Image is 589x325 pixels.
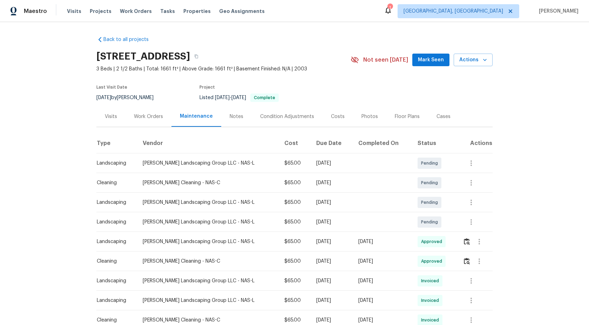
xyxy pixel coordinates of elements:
[358,317,406,324] div: [DATE]
[120,8,152,15] span: Work Orders
[311,134,353,153] th: Due Date
[97,317,131,324] div: Cleaning
[97,160,131,167] div: Landscaping
[97,297,131,304] div: Landscaping
[404,8,503,15] span: [GEOGRAPHIC_DATA], [GEOGRAPHIC_DATA]
[96,85,127,89] span: Last Visit Date
[134,113,163,120] div: Work Orders
[143,258,273,265] div: [PERSON_NAME] Cleaning - NAS-C
[215,95,246,100] span: -
[251,96,278,100] span: Complete
[353,134,412,153] th: Completed On
[231,95,246,100] span: [DATE]
[387,4,392,11] div: 1
[199,85,215,89] span: Project
[183,8,211,15] span: Properties
[284,160,305,167] div: $65.00
[418,56,444,64] span: Mark Seen
[97,238,131,245] div: Landscaping
[358,238,406,245] div: [DATE]
[316,277,347,284] div: [DATE]
[536,8,578,15] span: [PERSON_NAME]
[316,199,347,206] div: [DATE]
[421,219,441,226] span: Pending
[454,54,493,67] button: Actions
[90,8,111,15] span: Projects
[316,160,347,167] div: [DATE]
[464,258,470,264] img: Review Icon
[463,253,471,270] button: Review Icon
[436,113,451,120] div: Cases
[331,113,345,120] div: Costs
[358,258,406,265] div: [DATE]
[190,50,203,63] button: Copy Address
[67,8,81,15] span: Visits
[96,134,137,153] th: Type
[412,134,457,153] th: Status
[421,277,442,284] span: Invoiced
[230,113,243,120] div: Notes
[421,238,445,245] span: Approved
[96,65,351,72] span: 3 Beds | 2 1/2 Baths | Total: 1661 ft² | Above Grade: 1661 ft² | Basement Finished: N/A | 2003
[464,238,470,245] img: Review Icon
[96,36,164,43] a: Back to all projects
[199,95,279,100] span: Listed
[284,238,305,245] div: $65.00
[421,160,441,167] span: Pending
[96,53,190,60] h2: [STREET_ADDRESS]
[284,179,305,186] div: $65.00
[316,317,347,324] div: [DATE]
[143,160,273,167] div: [PERSON_NAME] Landscaping Group LLC - NAS-L
[395,113,420,120] div: Floor Plans
[97,277,131,284] div: Landscaping
[143,277,273,284] div: [PERSON_NAME] Landscaping Group LLC - NAS-L
[219,8,265,15] span: Geo Assignments
[421,199,441,206] span: Pending
[284,258,305,265] div: $65.00
[180,113,213,120] div: Maintenance
[284,199,305,206] div: $65.00
[279,134,311,153] th: Cost
[459,56,487,64] span: Actions
[143,199,273,206] div: [PERSON_NAME] Landscaping Group LLC - NAS-L
[358,297,406,304] div: [DATE]
[97,258,131,265] div: Cleaning
[143,317,273,324] div: [PERSON_NAME] Cleaning - NAS-C
[97,219,131,226] div: Landscaping
[284,297,305,304] div: $65.00
[143,179,273,186] div: [PERSON_NAME] Cleaning - NAS-C
[421,297,442,304] span: Invoiced
[160,9,175,14] span: Tasks
[463,233,471,250] button: Review Icon
[316,297,347,304] div: [DATE]
[260,113,314,120] div: Condition Adjustments
[361,113,378,120] div: Photos
[137,134,279,153] th: Vendor
[97,199,131,206] div: Landscaping
[316,219,347,226] div: [DATE]
[316,179,347,186] div: [DATE]
[143,219,273,226] div: [PERSON_NAME] Landscaping Group LLC - NAS-L
[143,297,273,304] div: [PERSON_NAME] Landscaping Group LLC - NAS-L
[421,317,442,324] span: Invoiced
[96,94,162,102] div: by [PERSON_NAME]
[284,277,305,284] div: $65.00
[457,134,493,153] th: Actions
[97,179,131,186] div: Cleaning
[421,179,441,186] span: Pending
[284,219,305,226] div: $65.00
[421,258,445,265] span: Approved
[316,258,347,265] div: [DATE]
[358,277,406,284] div: [DATE]
[105,113,117,120] div: Visits
[316,238,347,245] div: [DATE]
[143,238,273,245] div: [PERSON_NAME] Landscaping Group LLC - NAS-L
[412,54,449,67] button: Mark Seen
[363,56,408,63] span: Not seen [DATE]
[24,8,47,15] span: Maestro
[284,317,305,324] div: $65.00
[215,95,230,100] span: [DATE]
[96,95,111,100] span: [DATE]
